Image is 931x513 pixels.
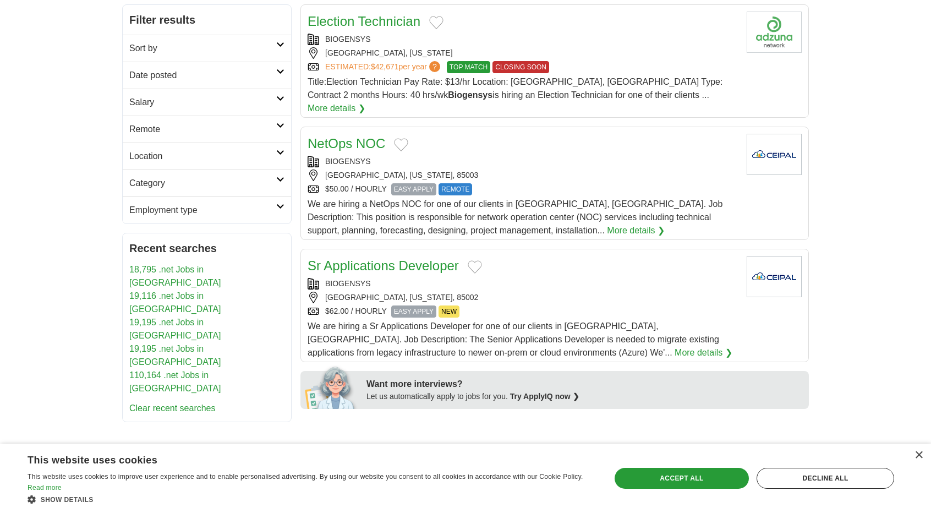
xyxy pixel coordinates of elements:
span: EASY APPLY [391,183,436,195]
div: Close [914,451,923,460]
a: Date posted [123,62,291,89]
div: [GEOGRAPHIC_DATA], [US_STATE] [308,47,738,59]
a: More details ❯ [607,224,665,237]
div: $62.00 / HOURLY [308,305,738,318]
a: Category [123,170,291,197]
div: Accept all [615,468,749,489]
a: 110,164 .net Jobs in [GEOGRAPHIC_DATA] [129,370,221,393]
img: apply-iq-scientist.png [305,365,358,409]
a: Remote [123,116,291,143]
a: Location [123,143,291,170]
div: BIOGENSYS [308,156,738,167]
a: Try ApplyIQ now ❯ [510,392,579,401]
h2: Employment type [129,204,276,217]
a: More details ❯ [308,102,365,115]
a: 19,195 .net Jobs in [GEOGRAPHIC_DATA] [129,318,221,340]
div: Decline all [757,468,894,489]
span: TOP MATCH [447,61,490,73]
a: Clear recent searches [129,403,216,413]
h2: Filter results [123,5,291,35]
div: [GEOGRAPHIC_DATA], [US_STATE], 85002 [308,292,738,303]
span: We are hiring a NetOps NOC for one of our clients in [GEOGRAPHIC_DATA], [GEOGRAPHIC_DATA]. Job De... [308,199,722,235]
span: We are hiring a Sr Applications Developer for one of our clients in [GEOGRAPHIC_DATA], [GEOGRAPHI... [308,321,719,357]
a: Sr Applications Developer [308,258,459,273]
button: Add to favorite jobs [468,260,482,274]
strong: Biogensys [448,90,492,100]
span: $42,671 [371,62,399,71]
span: NEW [439,305,459,318]
button: Add to favorite jobs [429,16,443,29]
a: Employment type [123,197,291,223]
span: REMOTE [439,183,472,195]
a: 19,116 .net Jobs in [GEOGRAPHIC_DATA] [129,291,221,314]
h2: Date posted [129,69,276,82]
a: Sort by [123,35,291,62]
h2: Sort by [129,42,276,55]
div: Let us automatically apply to jobs for you. [366,391,802,402]
div: BIOGENSYS [308,34,738,45]
a: Salary [123,89,291,116]
span: EASY APPLY [391,305,436,318]
div: BIOGENSYS [308,278,738,290]
div: This website uses cookies [28,450,566,467]
div: Show details [28,494,593,505]
span: This website uses cookies to improve user experience and to enable personalised advertising. By u... [28,473,583,481]
h2: Remote [129,123,276,136]
button: Add to favorite jobs [394,138,408,151]
img: Company logo [747,134,802,175]
h2: Location [129,150,276,163]
h2: Recent searches [129,240,284,256]
span: Title:Election Technician Pay Rate: $13/hr Location: [GEOGRAPHIC_DATA], [GEOGRAPHIC_DATA] Type: C... [308,77,722,100]
div: [GEOGRAPHIC_DATA], [US_STATE], 85003 [308,170,738,181]
span: ? [429,61,440,72]
img: Company logo [747,12,802,53]
div: Want more interviews? [366,378,802,391]
a: 18,795 .net Jobs in [GEOGRAPHIC_DATA] [129,265,221,287]
a: 19,195 .net Jobs in [GEOGRAPHIC_DATA] [129,344,221,367]
div: $50.00 / HOURLY [308,183,738,195]
a: More details ❯ [675,346,732,359]
h2: Salary [129,96,276,109]
a: NetOps NOC [308,136,385,151]
h2: Category [129,177,276,190]
a: ESTIMATED:$42,671per year? [325,61,442,73]
a: Read more, opens a new window [28,484,62,492]
img: Company logo [747,256,802,297]
a: Election Technician [308,14,420,29]
span: Show details [41,496,94,504]
span: CLOSING SOON [492,61,549,73]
